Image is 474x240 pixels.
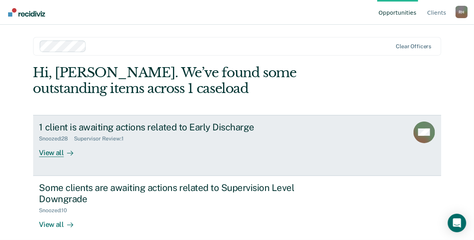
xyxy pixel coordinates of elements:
[448,214,466,232] div: Open Intercom Messenger
[39,207,74,214] div: Snoozed : 10
[456,6,468,18] button: Profile dropdown button
[39,122,310,133] div: 1 client is awaiting actions related to Early Discharge
[39,135,74,142] div: Snoozed : 28
[39,142,82,157] div: View all
[39,214,82,229] div: View all
[8,8,45,17] img: Recidiviz
[456,6,468,18] div: R H
[74,135,129,142] div: Supervisor Review : 1
[396,43,431,50] div: Clear officers
[39,182,310,205] div: Some clients are awaiting actions related to Supervision Level Downgrade
[33,65,360,96] div: Hi, [PERSON_NAME]. We’ve found some outstanding items across 1 caseload
[33,115,441,176] a: 1 client is awaiting actions related to Early DischargeSnoozed:28Supervisor Review:1View all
